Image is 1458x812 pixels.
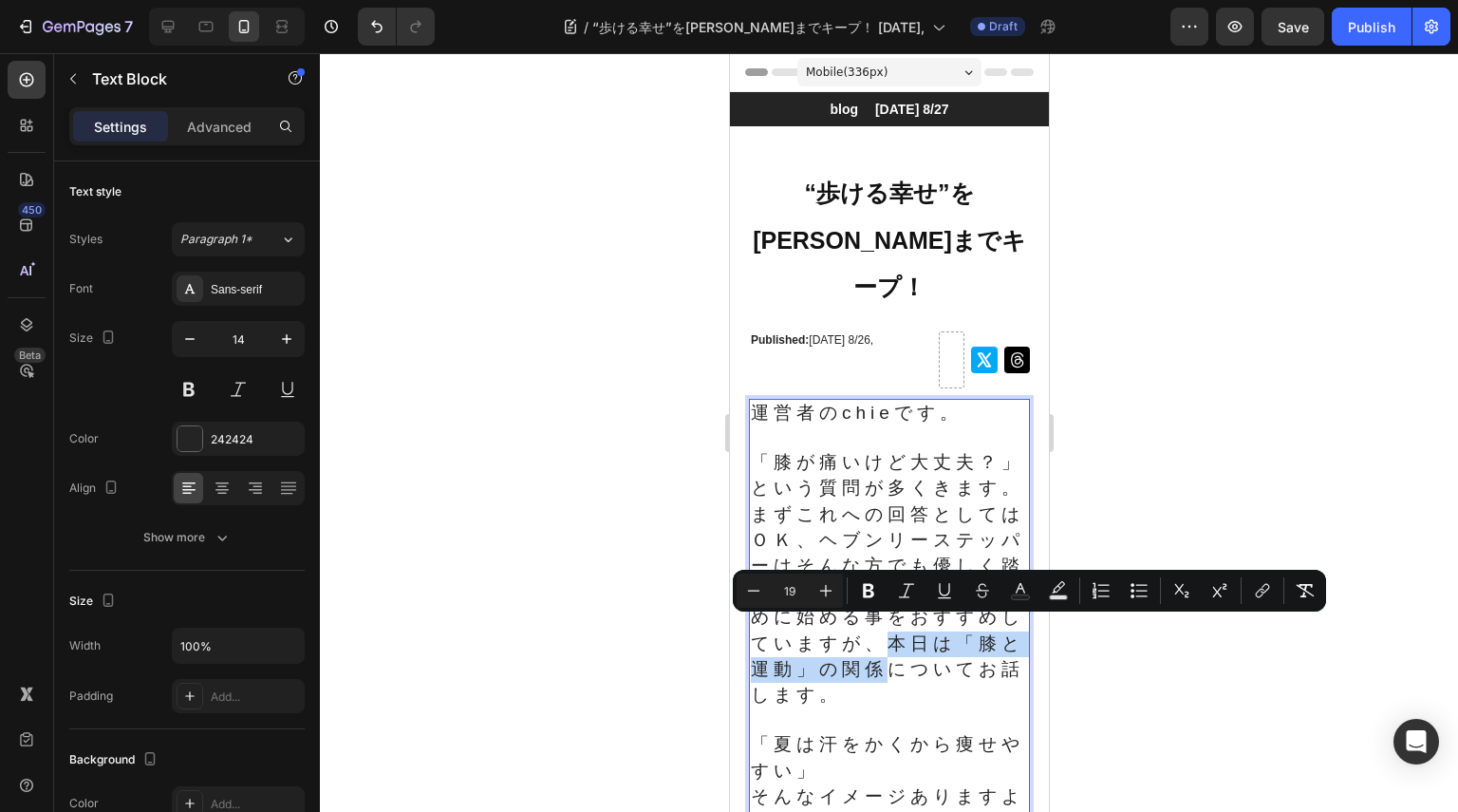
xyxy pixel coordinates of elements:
[172,222,305,256] button: Paragraph 1*
[69,637,101,654] div: Width
[173,629,304,663] input: Auto
[21,349,233,369] span: 運営者のchieです。
[69,476,122,501] div: Align
[180,231,252,248] span: Paragraph 1*
[989,18,1018,35] span: Draft
[69,747,161,773] div: Background
[124,15,133,38] p: 7
[211,431,300,448] div: 242424
[211,689,300,706] div: Add...
[21,733,294,779] span: そんなイメージありますよね？
[94,117,147,137] p: Settings
[14,348,46,363] div: Beta
[21,399,294,651] span: 「膝が痛いけど大丈夫？」という質問が多くきます。まずこれへの回答としてはＯＫ、ヘブンリーステッパーはそんな方でも優しく踏める仕組みなので負荷を弱めに始める事をおすすめしていますが、本日は「膝と運...
[18,202,46,217] div: 450
[21,681,294,727] span: 「夏は汗をかくから痩せやすい」
[69,326,120,351] div: Size
[1278,19,1309,35] span: Save
[69,688,113,705] div: Padding
[69,520,305,555] button: Show more
[1262,8,1324,46] button: Save
[69,231,103,248] div: Styles
[1332,8,1411,46] button: Publish
[69,430,99,447] div: Color
[187,117,252,137] p: Advanced
[92,67,253,90] p: Text Block
[69,183,121,200] div: Text style
[358,8,435,46] div: Undo/Redo
[69,795,99,812] div: Color
[69,280,93,297] div: Font
[1348,17,1395,37] div: Publish
[730,53,1049,812] iframe: Design area
[1393,719,1439,765] div: Open Intercom Messenger
[733,570,1326,612] div: Editor contextual toolbar
[8,8,141,46] button: 7
[584,17,589,37] span: /
[143,528,232,547] div: Show more
[211,281,300,298] div: Sans-serif
[69,589,120,614] div: Size
[592,17,925,37] span: “歩ける幸せ”を[PERSON_NAME]までキープ！ [DATE],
